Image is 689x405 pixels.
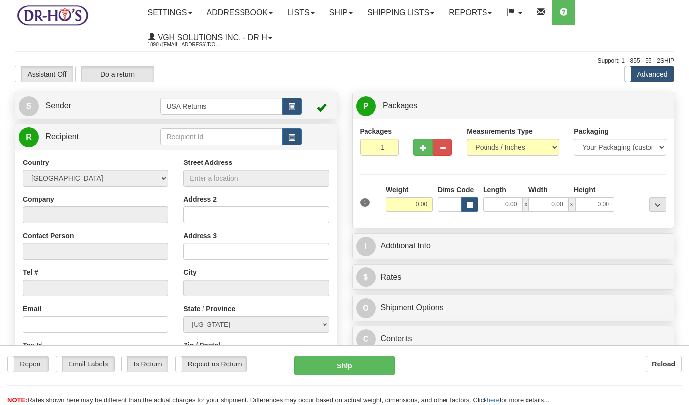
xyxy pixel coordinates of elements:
[522,197,529,212] span: x
[148,40,222,50] span: 1890 / [EMAIL_ADDRESS][DOMAIN_NAME]
[160,98,282,115] input: Sender Id
[176,356,246,372] label: Repeat as Return
[56,356,114,372] label: Email Labels
[183,231,217,241] label: Address 3
[568,197,575,212] span: x
[7,396,27,404] span: NOTE:
[360,198,370,207] span: 1
[23,194,54,204] label: Company
[356,96,376,116] span: P
[15,66,73,82] label: Assistant Off
[200,0,281,25] a: Addressbook
[360,126,392,136] label: Packages
[356,329,376,349] span: C
[183,194,217,204] label: Address 2
[467,126,533,136] label: Measurements Type
[649,197,666,212] div: ...
[386,185,408,195] label: Weight
[140,0,200,25] a: Settings
[160,128,282,145] input: Recipient Id
[15,2,90,28] img: logo1890.jpg
[356,329,671,349] a: CContents
[356,298,671,318] a: OShipment Options
[183,170,329,187] input: Enter a location
[183,267,196,277] label: City
[356,298,376,318] span: O
[487,396,500,404] a: here
[483,185,506,195] label: Length
[140,25,280,50] a: VGH Solutions Inc. - Dr H 1890 / [EMAIL_ADDRESS][DOMAIN_NAME]
[8,356,48,372] label: Repeat
[356,96,671,116] a: P Packages
[19,127,145,147] a: R Recipient
[23,231,74,241] label: Contact Person
[15,57,674,65] div: Support: 1 - 855 - 55 - 2SHIP
[646,356,682,372] button: Reload
[19,96,39,116] span: S
[442,0,499,25] a: Reports
[45,132,79,141] span: Recipient
[383,101,417,110] span: Packages
[574,185,596,195] label: Height
[183,304,235,314] label: State / Province
[666,152,688,253] iframe: chat widget
[574,126,608,136] label: Packaging
[652,360,675,368] b: Reload
[528,185,548,195] label: Width
[356,237,376,256] span: I
[183,340,220,350] label: Zip / Postal
[280,0,322,25] a: Lists
[356,267,671,287] a: $Rates
[294,356,395,375] button: Ship
[356,236,671,256] a: IAdditional Info
[23,304,41,314] label: Email
[183,158,232,167] label: Street Address
[356,267,376,287] span: $
[438,185,474,195] label: Dims Code
[23,340,42,350] label: Tax Id
[625,66,674,82] label: Advanced
[322,0,360,25] a: Ship
[23,267,38,277] label: Tel #
[45,101,71,110] span: Sender
[360,0,442,25] a: Shipping lists
[156,33,267,41] span: VGH Solutions Inc. - Dr H
[122,356,167,372] label: Is Return
[23,158,49,167] label: Country
[19,127,39,147] span: R
[76,66,154,82] label: Do a return
[19,96,160,116] a: S Sender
